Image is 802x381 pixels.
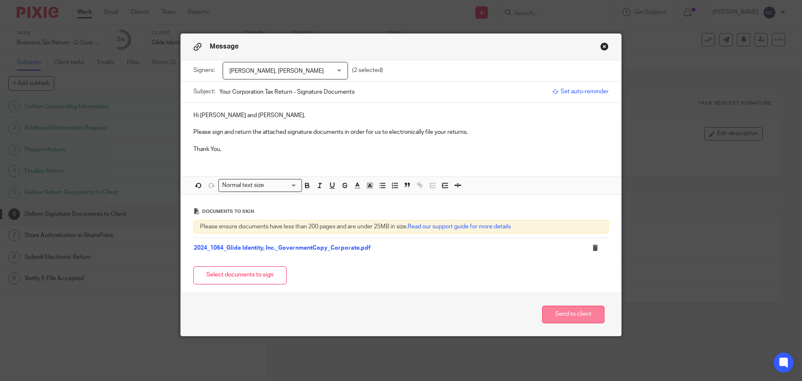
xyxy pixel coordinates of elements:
[193,266,287,284] button: Select documents to sign
[193,111,609,120] p: Hi [PERSON_NAME] and [PERSON_NAME],
[193,128,609,136] p: Please sign and return the attached signature documents in order for us to electronically file yo...
[267,181,297,190] input: Search for option
[408,224,511,230] a: Read our support guide for more details
[202,209,254,214] span: Documents to sign
[352,66,383,74] p: (2 selected)
[194,245,371,251] a: 2024_1064_Glide Identity, Inc._GovernmentCopy_Corporate.pdf
[193,66,218,74] label: Signers:
[193,87,215,96] label: Subject:
[542,306,604,324] button: Send to client
[218,179,302,192] div: Search for option
[221,181,266,190] span: Normal text size
[193,220,609,233] div: Please ensure documents have less than 200 pages and are under 25MB in size.
[193,145,609,153] p: Thank You,
[229,68,324,74] span: [PERSON_NAME], [PERSON_NAME]
[552,87,609,96] span: Set auto-reminder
